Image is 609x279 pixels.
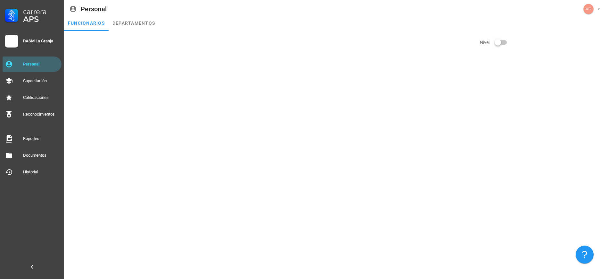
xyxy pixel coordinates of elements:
div: avatar [583,4,594,14]
a: departamentos [109,15,159,31]
a: Documentos [3,148,62,163]
div: DASM La Granja [23,39,59,44]
div: Documentos [23,153,59,158]
a: funcionarios [64,15,109,31]
a: Personal [3,57,62,72]
a: Reportes [3,131,62,146]
div: APS [23,15,59,23]
a: Capacitación [3,73,62,89]
a: Historial [3,164,62,180]
div: Personal [23,62,59,67]
div: Historial [23,170,59,175]
div: Reconocimientos [23,112,59,117]
div: Calificaciones [23,95,59,100]
a: Calificaciones [3,90,62,105]
a: Reconocimientos [3,107,62,122]
div: Personal [81,5,107,13]
div: Reportes [23,136,59,141]
div: Capacitación [23,78,59,83]
div: Carrera [23,8,59,15]
div: Nivel [480,35,605,50]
